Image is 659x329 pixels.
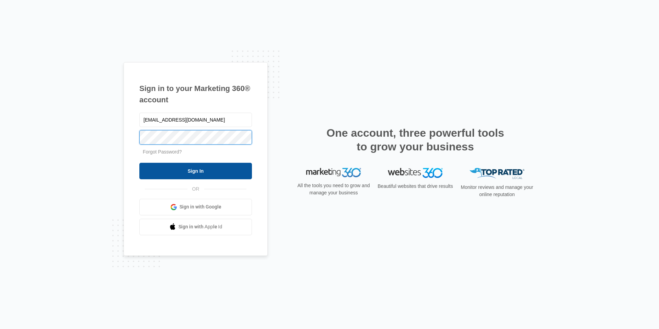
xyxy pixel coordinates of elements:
input: Email [139,113,252,127]
span: Sign in with Apple Id [178,223,222,230]
span: Sign in with Google [180,203,221,211]
input: Sign In [139,163,252,179]
p: Monitor reviews and manage your online reputation [459,184,535,198]
h1: Sign in to your Marketing 360® account [139,83,252,105]
h2: One account, three powerful tools to grow your business [324,126,506,154]
img: Websites 360 [388,168,443,178]
img: Top Rated Local [470,168,524,179]
span: OR [187,185,204,193]
img: Marketing 360 [306,168,361,178]
a: Sign in with Google [139,199,252,215]
p: Beautiful websites that drive results [377,183,454,190]
a: Forgot Password? [143,149,182,155]
a: Sign in with Apple Id [139,219,252,235]
p: All the tools you need to grow and manage your business [295,182,372,196]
